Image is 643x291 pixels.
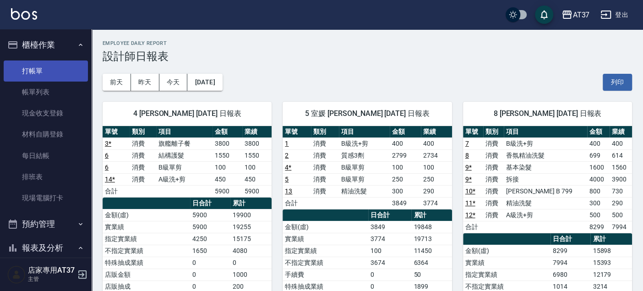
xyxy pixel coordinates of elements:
td: 不指定實業績 [283,257,368,269]
td: B級單剪 [339,161,390,173]
th: 日合計 [190,198,230,209]
a: 每日結帳 [4,145,88,166]
a: 現金收支登錄 [4,103,88,124]
td: 3849 [390,197,421,209]
span: 8 [PERSON_NAME] [DATE] 日報表 [474,109,621,118]
td: 12179 [590,269,632,280]
td: 消費 [483,197,504,209]
td: B級洗+剪 [504,137,587,149]
th: 項目 [504,126,587,138]
th: 日合計 [368,209,412,221]
img: Person [7,265,26,284]
td: 實業績 [463,257,550,269]
td: 400 [390,137,421,149]
td: 消費 [311,149,339,161]
td: 290 [421,185,452,197]
td: 7994 [550,257,590,269]
td: 0 [190,257,230,269]
td: 500 [610,209,632,221]
h5: 店家專用AT37 [28,266,75,275]
td: 3900 [610,173,632,185]
td: 消費 [130,149,157,161]
td: 消費 [483,161,504,173]
td: 3774 [368,233,412,245]
td: 結構護髮 [156,149,213,161]
td: 消費 [311,137,339,149]
th: 金額 [587,126,610,138]
td: 400 [610,137,632,149]
a: 2 [285,152,289,159]
th: 業績 [610,126,632,138]
td: 19848 [411,221,452,233]
td: 1560 [610,161,632,173]
td: 不指定實業績 [103,245,190,257]
td: 0 [230,257,272,269]
td: 11450 [411,245,452,257]
th: 類別 [483,126,504,138]
td: 消費 [311,173,339,185]
td: 店販金額 [103,269,190,280]
td: 250 [421,173,452,185]
th: 項目 [339,126,390,138]
td: 實業績 [283,233,368,245]
td: 3774 [421,197,452,209]
th: 累計 [230,198,272,209]
td: 15898 [590,245,632,257]
td: 8299 [587,221,610,233]
td: 4000 [587,173,610,185]
td: 3849 [368,221,412,233]
td: B級單剪 [156,161,213,173]
table: a dense table [103,126,272,198]
a: 現場電腦打卡 [4,187,88,209]
td: 基本染髮 [504,161,587,173]
td: 1550 [213,149,242,161]
td: 290 [610,197,632,209]
td: 特殊抽成業績 [103,257,190,269]
td: 消費 [130,161,157,173]
td: 100 [390,161,421,173]
td: 香氛精油洗髮 [504,149,587,161]
td: 消費 [483,149,504,161]
td: 6364 [411,257,452,269]
th: 累計 [411,209,452,221]
td: 4080 [230,245,272,257]
td: 300 [587,197,610,209]
img: Logo [11,8,37,20]
td: 7994 [610,221,632,233]
td: 2799 [390,149,421,161]
a: 7 [465,140,469,147]
td: 730 [610,185,632,197]
a: 材料自購登錄 [4,124,88,145]
td: 100 [242,161,272,173]
td: B級單剪 [339,173,390,185]
td: 旗艦離子餐 [156,137,213,149]
a: 1 [285,140,289,147]
td: 1550 [242,149,272,161]
h2: Employee Daily Report [103,40,632,46]
td: 5900 [213,185,242,197]
td: [PERSON_NAME] B 799 [504,185,587,197]
button: 前天 [103,74,131,91]
td: 合計 [463,221,484,233]
button: AT37 [558,5,593,24]
td: 消費 [311,161,339,173]
table: a dense table [463,126,632,233]
td: 0 [368,269,412,280]
th: 類別 [311,126,339,138]
td: 拆接 [504,173,587,185]
td: 1600 [587,161,610,173]
th: 日合計 [550,233,590,245]
td: 1650 [190,245,230,257]
td: A級洗+剪 [156,173,213,185]
button: 報表及分析 [4,236,88,260]
a: 打帳單 [4,60,88,82]
a: 6 [105,152,109,159]
button: 列印 [603,74,632,91]
td: 614 [610,149,632,161]
td: 450 [242,173,272,185]
td: 合計 [283,197,311,209]
td: 0 [190,269,230,280]
td: 15175 [230,233,272,245]
span: 4 [PERSON_NAME] [DATE] 日報表 [114,109,261,118]
td: 50 [411,269,452,280]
